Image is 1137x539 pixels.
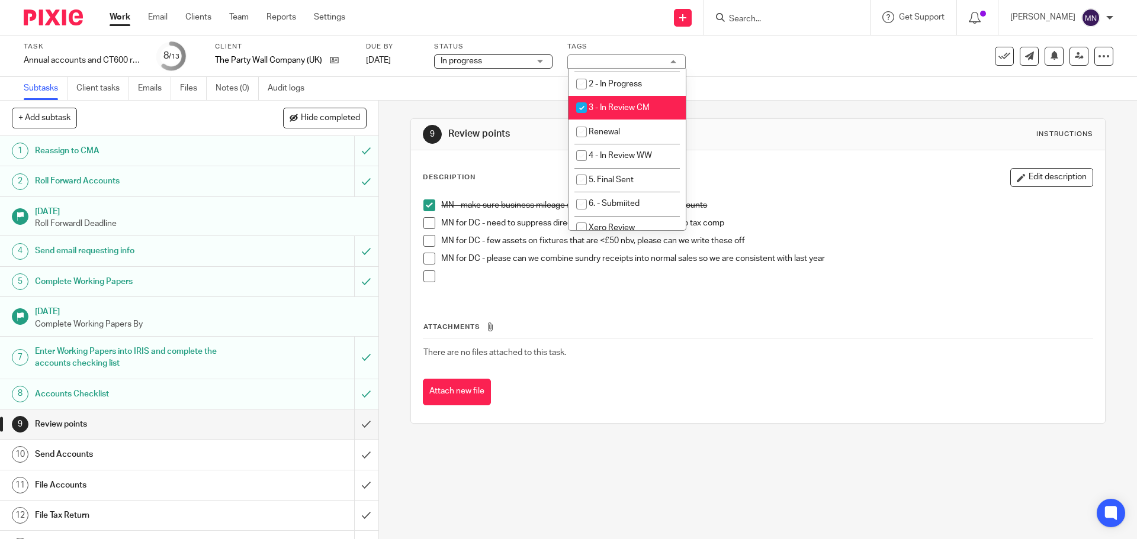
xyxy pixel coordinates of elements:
p: MN for DC - please can we combine sundry receipts into normal sales so we are consistent with las... [441,253,1092,264]
span: In progress [441,57,482,65]
div: 9 [12,416,28,433]
p: Complete Working Papers By [35,318,367,330]
small: /13 [169,53,179,60]
h1: File Tax Return [35,506,240,524]
a: Emails [138,77,171,100]
div: 8 [12,386,28,402]
div: Instructions [1036,130,1093,139]
p: [PERSON_NAME] [1010,11,1075,23]
h1: [DATE] [35,303,367,318]
a: Files [180,77,207,100]
a: Notes (0) [216,77,259,100]
a: Client tasks [76,77,129,100]
h1: Review points [35,415,240,433]
span: 3 - In Review CM [589,104,650,112]
h1: Send email requesting info [35,242,240,260]
p: MN for DC - few assets on fixtures that are <£50 nbv, please can we write these off [441,235,1092,247]
div: 12 [12,507,28,524]
span: Renewal [589,128,620,136]
img: Pixie [24,9,83,25]
span: There are no files attached to this task. [423,348,566,357]
div: 7 [12,349,28,366]
a: Email [148,11,168,23]
label: Client [215,42,351,51]
p: Description [423,173,476,182]
p: MN for DC - need to suppress directors remuneration note on corp tax comp [441,217,1092,229]
a: Reports [266,11,296,23]
a: Audit logs [268,77,313,100]
span: Hide completed [301,114,360,123]
h1: Complete Working Papers [35,273,240,291]
a: Team [229,11,249,23]
a: Subtasks [24,77,68,100]
h1: Accounts Checklist [35,385,240,403]
span: Attachments [423,324,480,330]
div: 10 [12,446,28,463]
div: 11 [12,477,28,493]
span: 6. - Submiited [589,199,640,208]
p: MN - make sure business mileage spreadsheet been posted in accounts [441,199,1092,211]
label: Task [24,42,142,51]
span: [DATE] [366,56,391,64]
span: Get Support [899,13,945,21]
div: 2 [12,173,28,190]
span: 5. Final Sent [589,176,634,184]
h1: Roll Forward Accounts [35,172,240,190]
label: Due by [366,42,419,51]
label: Status [434,42,553,51]
input: Search [728,14,834,25]
div: 5 [12,273,28,290]
div: Annual accounts and CT600 return [24,54,142,66]
div: 1 [12,143,28,159]
h1: [DATE] [35,203,367,218]
a: Work [110,11,130,23]
h1: Reassign to CMA [35,142,240,160]
button: Edit description [1010,168,1093,187]
a: Settings [314,11,345,23]
h1: File Accounts [35,476,240,494]
p: Roll Forwardl Deadline [35,218,367,230]
span: Xero Review [589,224,635,232]
a: Clients [185,11,211,23]
div: 4 [12,243,28,260]
span: 2 - In Progress [589,80,642,88]
button: + Add subtask [12,108,77,128]
button: Attach new file [423,379,491,405]
h1: Review points [448,128,783,140]
div: 8 [163,49,179,63]
span: 4 - In Review WW [589,151,652,160]
h1: Send Accounts [35,446,240,463]
button: Hide completed [283,108,367,128]
div: 9 [423,125,442,144]
img: svg%3E [1081,8,1100,27]
h1: Enter Working Papers into IRIS and complete the accounts checking list [35,343,240,373]
p: The Party Wall Company (UK) Ltd [215,54,324,66]
label: Tags [567,42,686,51]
